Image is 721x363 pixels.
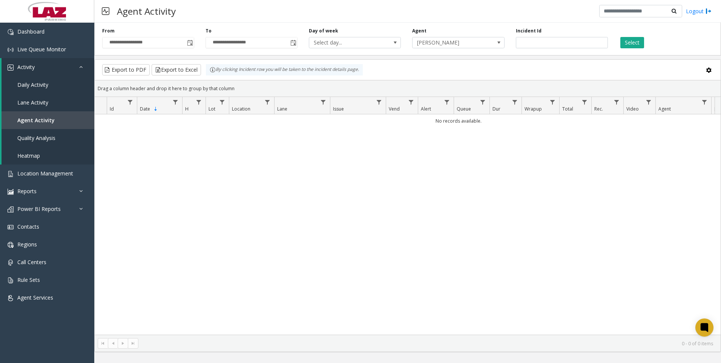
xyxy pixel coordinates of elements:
[442,97,452,107] a: Alert Filter Menu
[17,276,40,283] span: Rule Sets
[389,106,400,112] span: Vend
[209,106,215,112] span: Lot
[102,2,109,20] img: pageIcon
[170,97,181,107] a: Date Filter Menu
[17,223,39,230] span: Contacts
[2,111,94,129] a: Agent Activity
[525,106,542,112] span: Wrapup
[95,82,721,95] div: Drag a column header and drop it here to group by that column
[153,106,159,112] span: Sortable
[277,106,287,112] span: Lane
[516,28,542,34] label: Incident Id
[186,37,194,48] span: Toggle popup
[594,106,603,112] span: Rec.
[194,97,204,107] a: H Filter Menu
[17,170,73,177] span: Location Management
[457,106,471,112] span: Queue
[289,37,297,48] span: Toggle popup
[95,97,721,335] div: Data table
[333,106,344,112] span: Issue
[2,129,94,147] a: Quality Analysis
[413,37,486,48] span: [PERSON_NAME]
[102,64,150,75] button: Export to PDF
[510,97,520,107] a: Dur Filter Menu
[478,97,488,107] a: Queue Filter Menu
[580,97,590,107] a: Total Filter Menu
[125,97,135,107] a: Id Filter Menu
[17,188,37,195] span: Reports
[17,152,40,159] span: Heatmap
[626,106,639,112] span: Video
[2,94,94,111] a: Lane Activity
[706,7,712,15] img: logout
[206,64,363,75] div: By clicking Incident row you will be taken to the incident details page.
[17,46,66,53] span: Live Queue Monitor
[8,171,14,177] img: 'icon'
[8,277,14,283] img: 'icon'
[8,224,14,230] img: 'icon'
[8,295,14,301] img: 'icon'
[8,242,14,248] img: 'icon'
[8,29,14,35] img: 'icon'
[210,67,216,73] img: infoIcon.svg
[206,28,212,34] label: To
[17,241,37,248] span: Regions
[17,134,55,142] span: Quality Analysis
[102,28,115,34] label: From
[700,97,710,107] a: Agent Filter Menu
[262,97,273,107] a: Location Filter Menu
[17,81,48,88] span: Daily Activity
[318,97,328,107] a: Lane Filter Menu
[17,28,44,35] span: Dashboard
[8,65,14,71] img: 'icon'
[17,117,55,124] span: Agent Activity
[17,258,46,266] span: Call Centers
[8,260,14,266] img: 'icon'
[110,106,114,112] span: Id
[309,28,338,34] label: Day of week
[8,206,14,212] img: 'icon'
[185,106,189,112] span: H
[562,106,573,112] span: Total
[2,147,94,165] a: Heatmap
[2,58,94,76] a: Activity
[492,106,500,112] span: Dur
[644,97,654,107] a: Video Filter Menu
[8,47,14,53] img: 'icon'
[2,76,94,94] a: Daily Activity
[8,189,14,195] img: 'icon'
[412,28,426,34] label: Agent
[620,37,644,48] button: Select
[612,97,622,107] a: Rec. Filter Menu
[113,2,179,20] h3: Agent Activity
[232,106,250,112] span: Location
[17,63,35,71] span: Activity
[17,99,48,106] span: Lane Activity
[17,205,61,212] span: Power BI Reports
[217,97,227,107] a: Lot Filter Menu
[658,106,671,112] span: Agent
[309,37,382,48] span: Select day...
[143,340,713,347] kendo-pager-info: 0 - 0 of 0 items
[17,294,53,301] span: Agent Services
[152,64,201,75] button: Export to Excel
[421,106,431,112] span: Alert
[548,97,558,107] a: Wrapup Filter Menu
[406,97,416,107] a: Vend Filter Menu
[686,7,712,15] a: Logout
[140,106,150,112] span: Date
[374,97,384,107] a: Issue Filter Menu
